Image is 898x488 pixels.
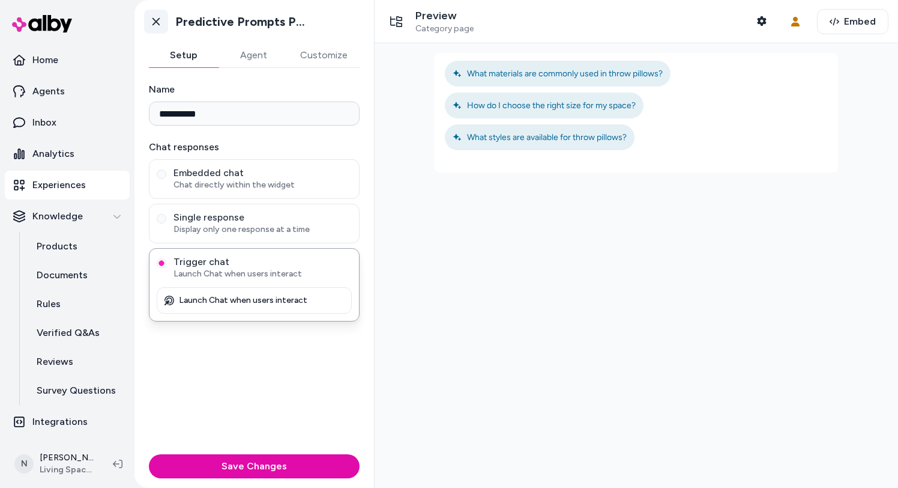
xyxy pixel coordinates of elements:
a: Survey Questions [25,376,130,405]
p: Integrations [32,415,88,429]
button: Customize [288,43,360,67]
p: [PERSON_NAME] [40,452,94,464]
p: Verified Q&As [37,326,100,340]
label: Name [149,82,360,97]
span: Category page [415,23,474,34]
span: Embed [844,14,876,29]
p: Products [37,239,77,254]
button: Setup [149,43,218,67]
p: Preview [415,9,474,23]
a: Integrations [5,407,130,436]
button: Embed [817,9,888,34]
p: Documents [37,268,88,282]
p: Survey Questions [37,383,116,398]
button: Save Changes [149,454,360,478]
p: Analytics [32,147,74,161]
a: Reviews [25,347,130,376]
a: Agents [5,77,130,106]
h1: Predictive Prompts PLP [175,14,310,29]
button: Single responseDisplay only one response at a time [157,214,166,224]
a: Documents [25,261,130,290]
span: N [14,454,34,474]
a: Products [25,232,130,261]
button: Knowledge [5,202,130,231]
p: Rules [37,297,61,311]
span: Living Spaces [40,464,94,476]
a: Analytics [5,139,130,168]
button: Embedded chatChat directly within the widget [157,169,166,179]
p: Experiences [32,178,86,192]
a: Rules [25,290,130,319]
p: Knowledge [32,209,83,224]
span: Single response [173,212,352,224]
a: Verified Q&As [25,319,130,347]
button: Agent [218,43,288,67]
button: N[PERSON_NAME]Living Spaces [7,445,103,483]
span: Chat directly within the widget [173,179,352,191]
button: Trigger chatLaunch Chat when users interact [157,258,166,268]
p: Home [32,53,58,67]
p: Reviews [37,355,73,369]
span: Display only one response at a time [173,224,352,236]
a: Home [5,46,130,75]
p: Launch Chat when users interact [179,295,307,306]
p: Inbox [32,115,56,130]
a: Experiences [5,171,130,200]
span: Trigger chat [173,256,352,268]
span: Embedded chat [173,167,352,179]
img: alby Logo [12,15,72,32]
label: Chat responses [149,140,360,154]
p: Agents [32,84,65,99]
a: Inbox [5,108,130,137]
span: Launch Chat when users interact [173,268,352,280]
